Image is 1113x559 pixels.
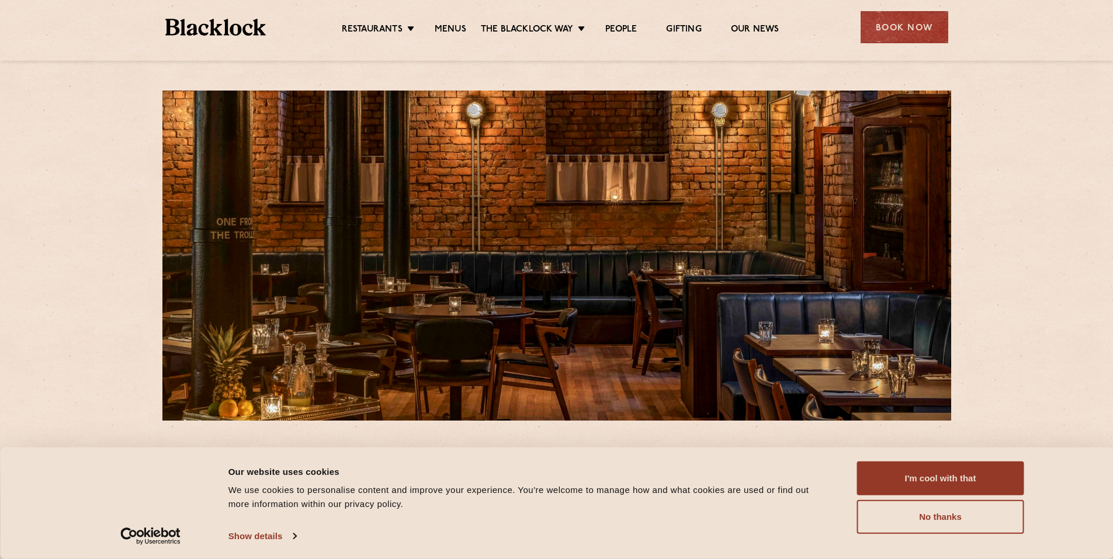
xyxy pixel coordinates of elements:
button: I'm cool with that [857,461,1024,495]
a: People [605,24,637,37]
a: Usercentrics Cookiebot - opens in a new window [99,527,202,545]
a: Gifting [666,24,701,37]
a: Restaurants [342,24,403,37]
div: Book Now [861,11,948,43]
a: Show details [228,527,296,545]
img: BL_Textured_Logo-footer-cropped.svg [165,19,266,36]
a: Our News [731,24,779,37]
a: The Blacklock Way [481,24,573,37]
div: Our website uses cookies [228,464,831,478]
button: No thanks [857,500,1024,534]
div: We use cookies to personalise content and improve your experience. You're welcome to manage how a... [228,483,831,511]
a: Menus [435,24,466,37]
